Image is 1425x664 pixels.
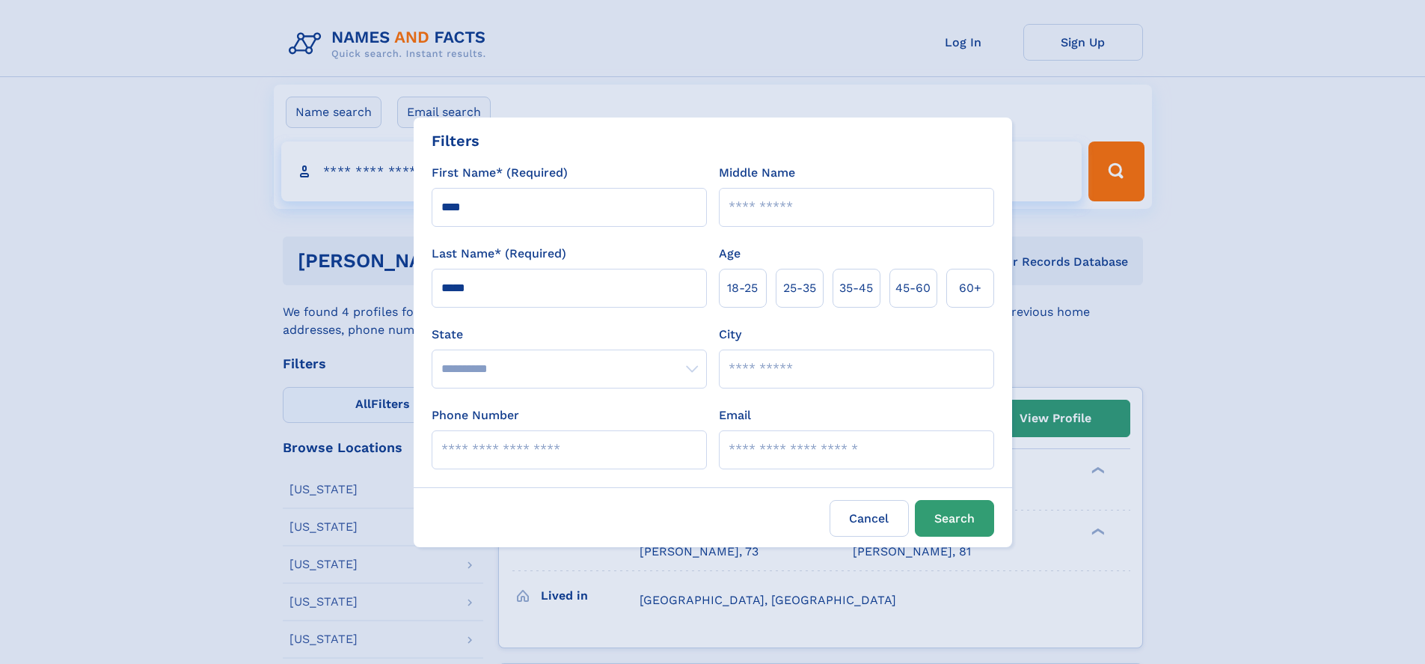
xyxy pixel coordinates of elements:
label: Email [719,406,751,424]
label: Age [719,245,741,263]
span: 45‑60 [895,279,931,297]
label: First Name* (Required) [432,164,568,182]
label: City [719,326,741,344]
label: State [432,326,707,344]
span: 18‑25 [727,279,758,297]
label: Cancel [830,500,909,537]
span: 35‑45 [839,279,873,297]
label: Middle Name [719,164,795,182]
span: 60+ [959,279,981,297]
span: 25‑35 [783,279,816,297]
button: Search [915,500,994,537]
div: Filters [432,130,479,152]
label: Phone Number [432,406,519,424]
label: Last Name* (Required) [432,245,566,263]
